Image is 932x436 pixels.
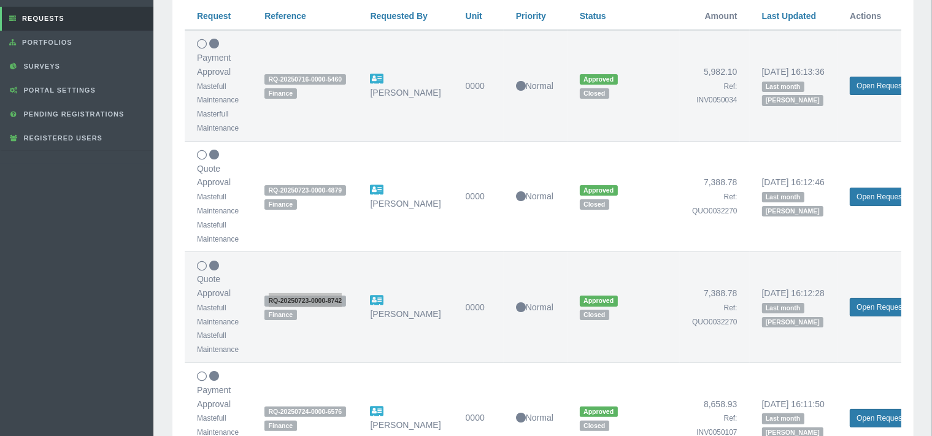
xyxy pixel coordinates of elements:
td: 7,388.78 [680,252,749,363]
td: [PERSON_NAME] [358,141,453,252]
span: Last month [762,413,804,424]
td: Normal [504,252,568,363]
td: 0000 [453,141,504,252]
a: Request [197,11,231,21]
span: Amount [705,11,738,21]
span: Finance [264,421,296,431]
a: Priority [516,11,546,21]
a: Open Request [850,188,911,206]
span: Pending Registrations [21,110,125,118]
span: [PERSON_NAME] [762,206,824,216]
span: Finance [264,199,296,210]
small: Mastefull Maintenance [197,331,239,354]
td: [DATE] 16:13:36 [750,30,838,141]
span: [PERSON_NAME] [762,95,824,105]
span: RQ-20250723-0000-8742 [264,296,345,306]
span: Closed [580,199,609,210]
td: Quote Approval [185,252,252,363]
span: Last month [762,303,804,313]
a: Requested By [371,11,428,21]
span: Portfolios [19,39,72,46]
td: [DATE] 16:12:46 [750,141,838,252]
span: RQ-20250716-0000-5460 [264,74,345,85]
span: Last month [762,192,804,202]
span: RQ-20250723-0000-4879 [264,185,345,196]
span: Portal Settings [21,86,96,94]
td: Payment Approval [185,30,252,141]
span: Finance [264,88,296,99]
a: Last Updated [762,11,817,21]
small: Ref: QUO0032270 [692,304,737,326]
small: Masterfull Maintenance [197,110,239,132]
td: [DATE] 16:12:28 [750,252,838,363]
span: Approved [580,185,618,196]
span: Approved [580,74,618,85]
td: Normal [504,141,568,252]
span: RQ-20250724-0000-6576 [264,407,345,417]
span: Actions [850,11,881,21]
a: Open Request [850,298,911,316]
td: Quote Approval [185,141,252,252]
small: Mastefull Maintenance [197,193,239,215]
a: Status [580,11,606,21]
td: [PERSON_NAME] [358,252,453,363]
td: 0000 [453,30,504,141]
span: Approved [580,296,618,306]
a: Open Request [850,77,911,95]
a: Reference [264,11,306,21]
span: Requests [19,15,64,22]
span: Closed [580,310,609,320]
span: Approved [580,407,618,417]
td: 7,388.78 [680,141,749,252]
td: 0000 [453,252,504,363]
a: Open Request [850,409,911,427]
span: Closed [580,421,609,431]
small: Mastefull Maintenance [197,82,239,105]
span: Surveys [21,63,60,70]
a: Unit [466,11,482,21]
small: Mastefull Maintenance [197,304,239,326]
small: Mastefull Maintenance [197,221,239,243]
td: 5,982.10 [680,30,749,141]
span: Last month [762,82,804,92]
span: [PERSON_NAME] [762,317,824,327]
span: Finance [264,310,296,320]
span: Closed [580,88,609,99]
td: [PERSON_NAME] [358,30,453,141]
span: Registered Users [21,134,102,142]
td: Normal [504,30,568,141]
